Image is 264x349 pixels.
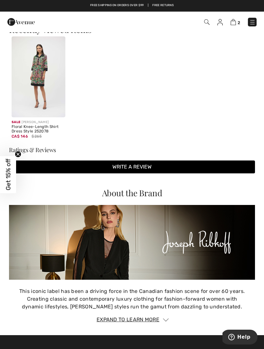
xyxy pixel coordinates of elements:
[231,18,240,26] a: 2
[9,205,255,279] img: About the Brand
[12,118,20,124] span: Sale
[7,15,35,28] img: 1ère Avenue
[204,19,210,25] img: Search
[9,287,255,311] p: This iconic label has been a driving force in the Canadian fashion scene for over 60 years. Creat...
[222,330,258,346] iframe: Opens a widget where you can find more information
[9,147,255,153] h3: Ratings & Reviews
[9,189,255,197] div: About the Brand
[5,159,12,190] span: Get 15% off
[152,3,174,8] a: Free Returns
[238,20,240,25] span: 2
[231,19,236,25] img: Shopping Bag
[90,3,144,8] a: Free shipping on orders over $99
[12,132,28,139] span: CA$ 146
[15,151,21,157] button: Close teaser
[9,316,255,324] div: Expand to Learn More
[12,120,65,125] div: [PERSON_NAME]
[12,36,65,117] img: Floral Knee-Length Shirt Dress Style 252078
[32,133,42,139] span: $265
[7,18,35,24] a: 1ère Avenue
[9,25,255,34] h3: Recently Viewed Items
[12,125,65,134] div: Floral Knee-Length Shirt Dress Style 252078
[249,19,256,25] img: Menu
[9,160,255,173] button: Write a review
[217,19,223,25] img: My Info
[163,318,169,322] img: Arrow1.svg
